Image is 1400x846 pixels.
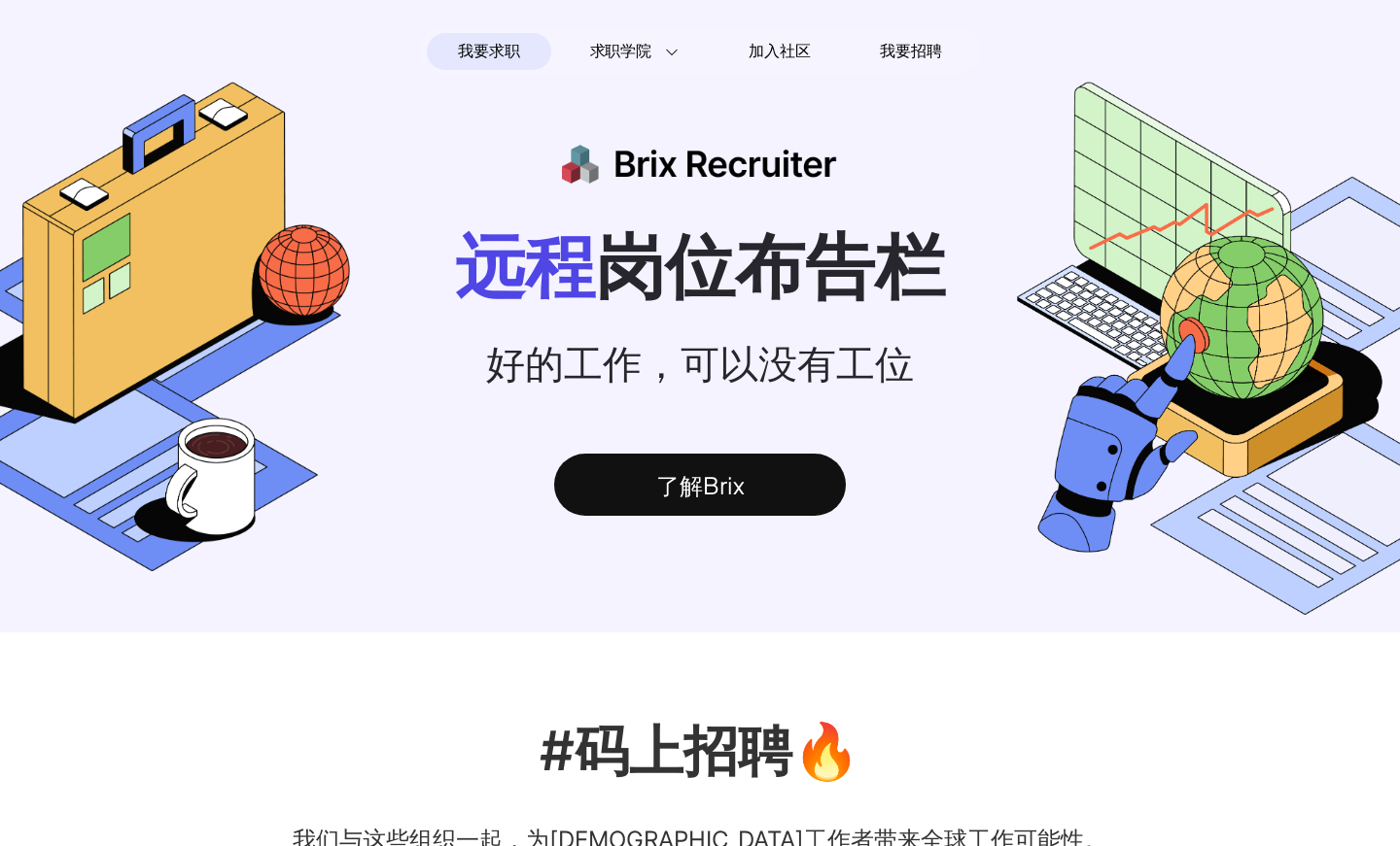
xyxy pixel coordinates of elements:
[458,36,519,67] span: 我要求职
[880,40,941,63] span: 我要招聘
[749,36,810,67] span: 加入社区
[455,223,595,308] span: 远程
[554,454,846,516] div: 了解Brix
[590,40,651,63] span: 求职学院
